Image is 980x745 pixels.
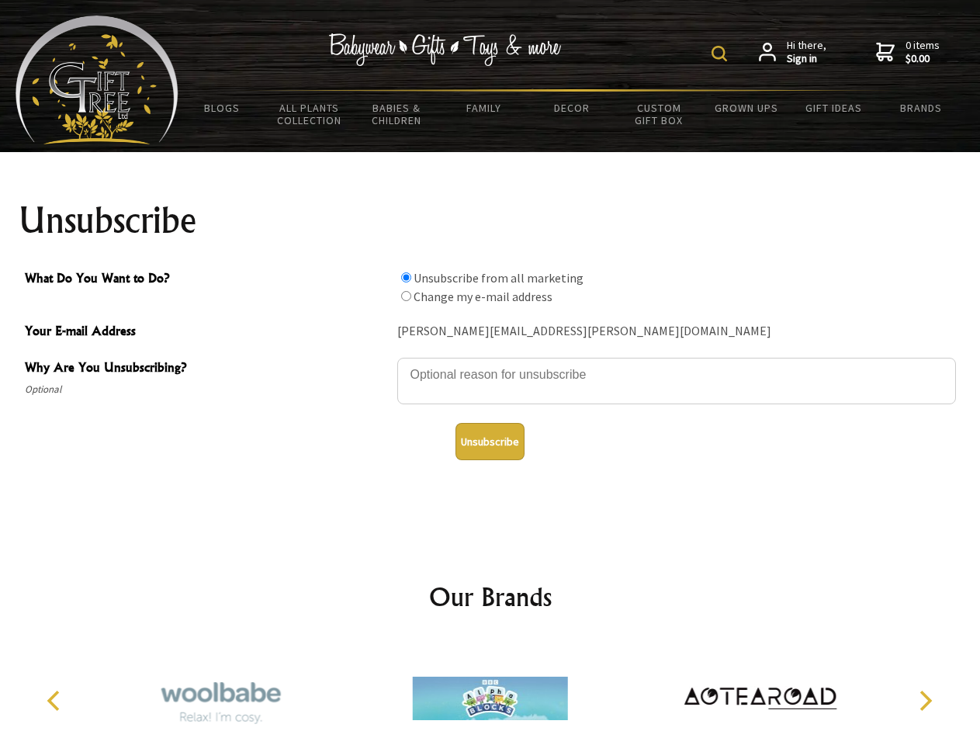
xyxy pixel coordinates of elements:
[397,358,956,404] textarea: Why Are You Unsubscribing?
[414,270,583,286] label: Unsubscribe from all marketing
[790,92,878,124] a: Gift Ideas
[878,92,965,124] a: Brands
[31,578,950,615] h2: Our Brands
[455,423,525,460] button: Unsubscribe
[19,202,962,239] h1: Unsubscribe
[353,92,441,137] a: Babies & Children
[397,320,956,344] div: [PERSON_NAME][EMAIL_ADDRESS][PERSON_NAME][DOMAIN_NAME]
[329,33,562,66] img: Babywear - Gifts - Toys & more
[876,39,940,66] a: 0 items$0.00
[414,289,552,304] label: Change my e-mail address
[759,39,826,66] a: Hi there,Sign in
[25,321,390,344] span: Your E-mail Address
[16,16,178,144] img: Babyware - Gifts - Toys and more...
[25,358,390,380] span: Why Are You Unsubscribing?
[401,291,411,301] input: What Do You Want to Do?
[528,92,615,124] a: Decor
[615,92,703,137] a: Custom Gift Box
[702,92,790,124] a: Grown Ups
[39,684,73,718] button: Previous
[906,52,940,66] strong: $0.00
[25,269,390,291] span: What Do You Want to Do?
[401,272,411,282] input: What Do You Want to Do?
[908,684,942,718] button: Next
[787,52,826,66] strong: Sign in
[266,92,354,137] a: All Plants Collection
[441,92,528,124] a: Family
[906,38,940,66] span: 0 items
[178,92,266,124] a: BLOGS
[712,46,727,61] img: product search
[25,380,390,399] span: Optional
[787,39,826,66] span: Hi there,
